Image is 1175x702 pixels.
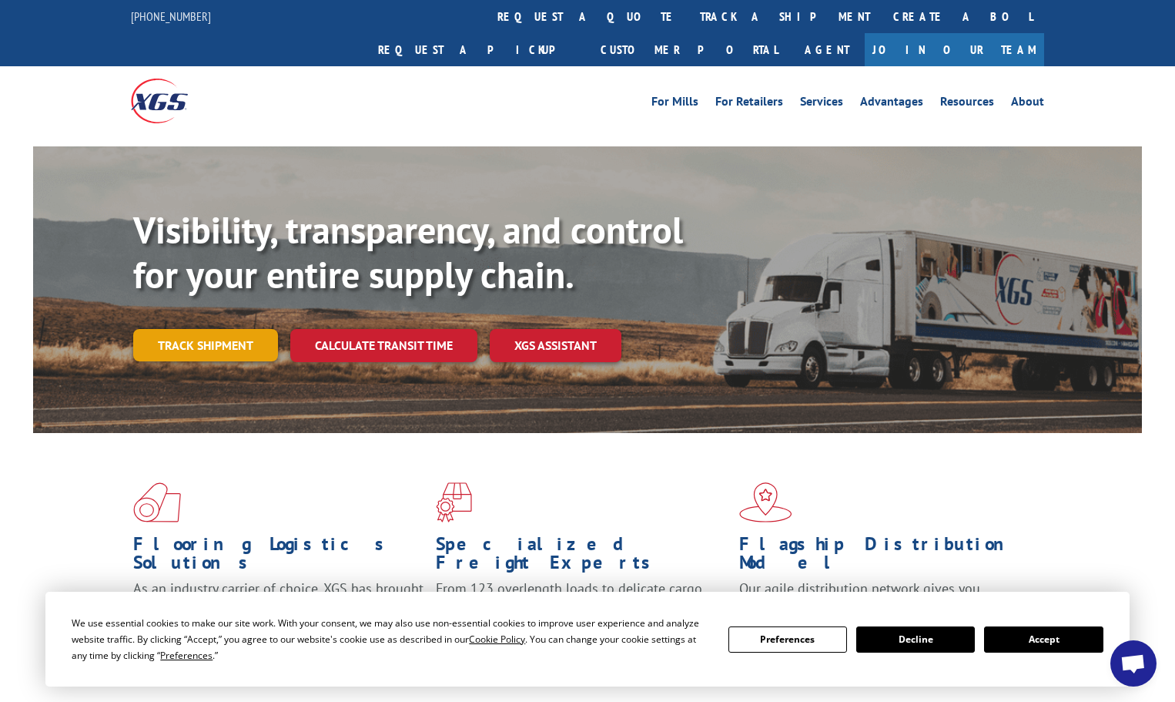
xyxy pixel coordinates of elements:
[131,8,211,24] a: [PHONE_NUMBER]
[739,482,792,522] img: xgs-icon-flagship-distribution-model-red
[72,615,709,663] div: We use essential cookies to make our site work. With your consent, we may also use non-essential ...
[436,535,727,579] h1: Specialized Freight Experts
[865,33,1044,66] a: Join Our Team
[1110,640,1157,687] a: Open chat
[133,329,278,361] a: Track shipment
[469,633,525,646] span: Cookie Policy
[739,535,1030,579] h1: Flagship Distribution Model
[133,482,181,522] img: xgs-icon-total-supply-chain-intelligence-red
[984,626,1103,653] button: Accept
[856,626,975,653] button: Decline
[133,579,423,634] span: As an industry carrier of choice, XGS has brought innovation and dedication to flooring logistics...
[367,33,589,66] a: Request a pickup
[133,535,424,579] h1: Flooring Logistics Solutions
[739,579,1023,616] span: Our agile distribution network gives you nationwide inventory management on demand.
[715,96,783,113] a: For Retailers
[133,206,683,298] b: Visibility, transparency, and control for your entire supply chain.
[436,579,727,648] p: From 123 overlength loads to delicate cargo, our experienced staff knows the best way to move you...
[1011,96,1044,113] a: About
[490,329,621,362] a: XGS ASSISTANT
[651,96,698,113] a: For Mills
[45,592,1130,687] div: Cookie Consent Prompt
[160,649,213,662] span: Preferences
[728,626,847,653] button: Preferences
[789,33,865,66] a: Agent
[800,96,843,113] a: Services
[589,33,789,66] a: Customer Portal
[940,96,994,113] a: Resources
[436,482,472,522] img: xgs-icon-focused-on-flooring-red
[290,329,477,362] a: Calculate transit time
[860,96,923,113] a: Advantages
